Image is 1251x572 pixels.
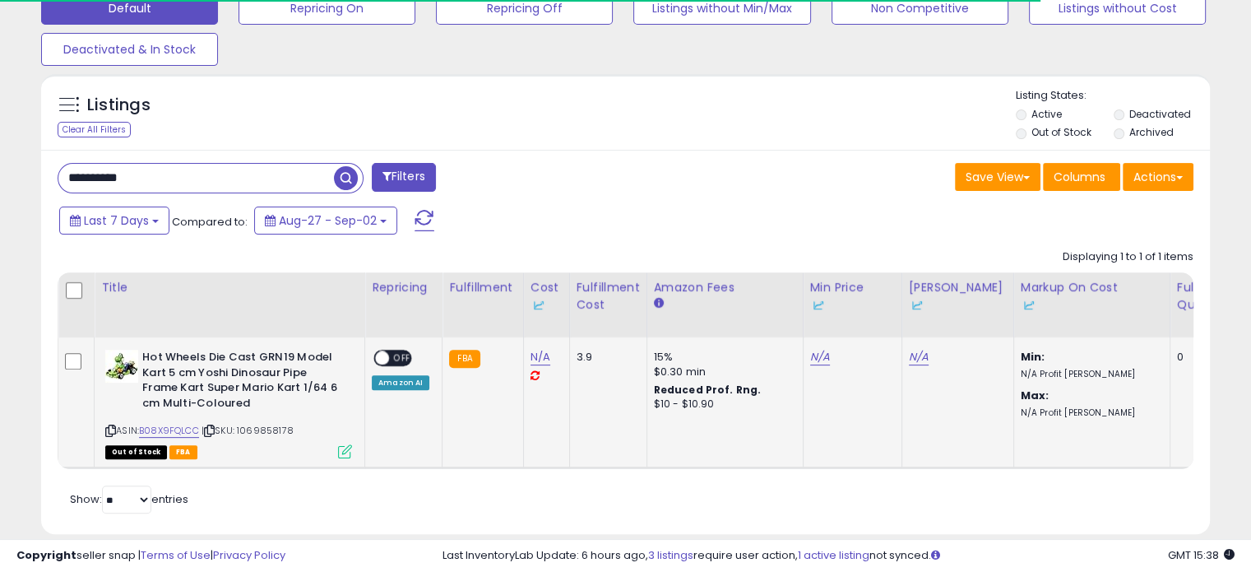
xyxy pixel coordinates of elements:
div: Displaying 1 to 1 of 1 items [1063,249,1193,265]
p: N/A Profit [PERSON_NAME] [1021,369,1157,380]
a: B08X9FQLCC [139,424,199,438]
span: Compared to: [172,214,248,230]
button: Save View [955,163,1040,191]
img: InventoryLab Logo [909,297,925,314]
div: Some or all of the values in this column are provided from Inventory Lab. [909,296,1007,314]
b: Min: [1021,349,1045,365]
div: Last InventoryLab Update: 6 hours ago, require user action, not synced. [442,548,1235,564]
button: Last 7 Days [59,207,169,235]
div: 0 [1177,350,1228,365]
img: 41Q8Pb6MQHL._SL40_.jpg [105,350,138,383]
div: Some or all of the values in this column are provided from Inventory Lab. [810,296,895,314]
img: InventoryLab Logo [810,297,827,314]
div: Some or all of the values in this column are provided from Inventory Lab. [1021,296,1163,314]
div: Clear All Filters [58,122,131,137]
b: Max: [1021,388,1049,403]
a: N/A [810,349,830,365]
button: Filters [372,163,436,192]
span: OFF [389,351,415,365]
img: InventoryLab Logo [1021,297,1037,314]
div: Repricing [372,279,435,296]
h5: Listings [87,94,151,117]
button: Columns [1043,163,1120,191]
small: Amazon Fees. [654,296,664,311]
button: Actions [1123,163,1193,191]
div: Some or all of the values in this column are provided from Inventory Lab. [531,296,563,314]
div: Amazon Fees [654,279,796,296]
div: Markup on Cost [1021,279,1163,314]
a: Privacy Policy [213,547,285,563]
a: Terms of Use [141,547,211,563]
span: | SKU: 1069858178 [202,424,294,437]
strong: Copyright [16,547,76,563]
button: Aug-27 - Sep-02 [254,207,397,235]
p: Listing States: [1016,88,1210,104]
button: Deactivated & In Stock [41,33,218,66]
div: Title [101,279,358,296]
div: Amazon AI [372,375,429,390]
p: N/A Profit [PERSON_NAME] [1021,407,1157,419]
label: Deactivated [1128,107,1190,121]
img: InventoryLab Logo [531,297,547,314]
div: Fulfillment [449,279,516,296]
b: Reduced Prof. Rng. [654,383,762,397]
th: The percentage added to the cost of goods (COGS) that forms the calculator for Min & Max prices. [1013,272,1170,337]
div: Fulfillment Cost [577,279,640,314]
a: 3 listings [648,547,693,563]
a: N/A [909,349,929,365]
span: Show: entries [70,491,188,507]
span: Aug-27 - Sep-02 [279,212,377,229]
label: Archived [1128,125,1173,139]
div: [PERSON_NAME] [909,279,1007,314]
a: 1 active listing [798,547,869,563]
a: N/A [531,349,550,365]
div: seller snap | | [16,548,285,564]
label: Active [1031,107,1062,121]
div: Fulfillable Quantity [1177,279,1234,314]
div: 15% [654,350,790,365]
div: Min Price [810,279,895,314]
b: Hot Wheels Die Cast GRN19 Model Kart 5 cm Yoshi Dinosaur Pipe Frame Kart Super Mario Kart 1/64 6 ... [142,350,342,415]
div: 3.9 [577,350,634,365]
div: ASIN: [105,350,352,457]
div: $0.30 min [654,365,790,379]
span: Columns [1054,169,1105,185]
div: $10 - $10.90 [654,398,790,412]
label: Out of Stock [1031,125,1091,139]
span: FBA [169,445,197,459]
span: 2025-09-10 15:38 GMT [1168,547,1235,563]
div: Cost [531,279,563,314]
span: All listings that are currently out of stock and unavailable for purchase on Amazon [105,445,167,459]
small: FBA [449,350,480,368]
span: Last 7 Days [84,212,149,229]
